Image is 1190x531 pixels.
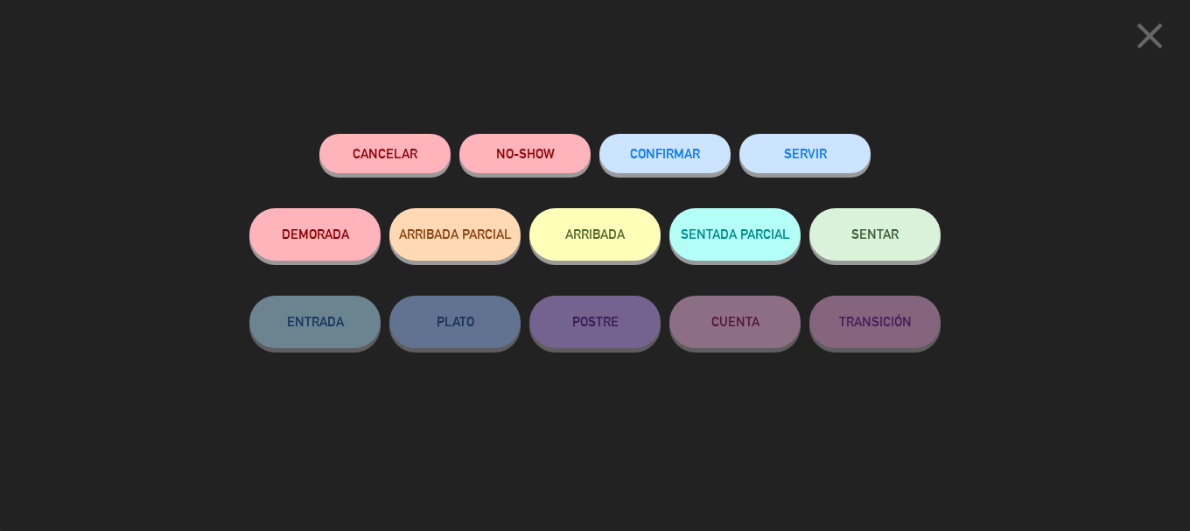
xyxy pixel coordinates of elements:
[630,146,700,161] span: CONFIRMAR
[739,134,871,173] button: SERVIR
[459,134,591,173] button: NO-SHOW
[809,296,941,348] button: TRANSICIÓN
[399,227,512,241] span: ARRIBADA PARCIAL
[529,296,661,348] button: POSTRE
[319,134,451,173] button: Cancelar
[809,208,941,261] button: SENTAR
[669,296,801,348] button: CUENTA
[669,208,801,261] button: SENTADA PARCIAL
[1128,14,1172,58] i: close
[599,134,731,173] button: CONFIRMAR
[389,208,521,261] button: ARRIBADA PARCIAL
[389,296,521,348] button: PLATO
[249,208,381,261] button: DEMORADA
[249,296,381,348] button: ENTRADA
[529,208,661,261] button: ARRIBADA
[1123,13,1177,65] button: close
[851,227,899,241] span: SENTAR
